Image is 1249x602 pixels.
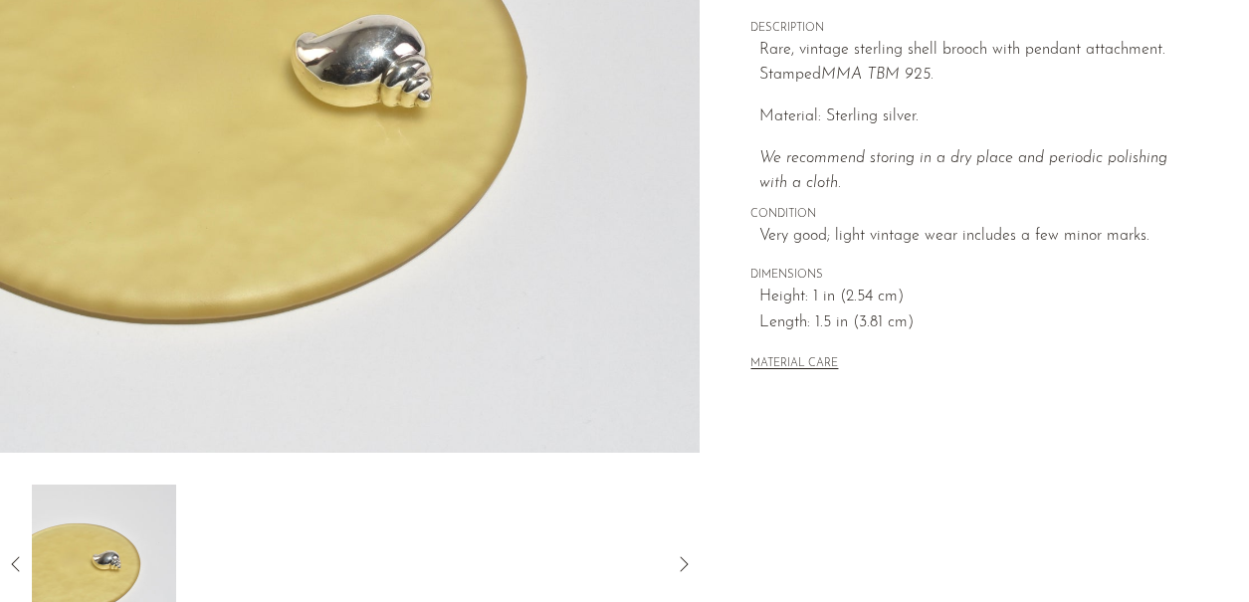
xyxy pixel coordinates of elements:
span: CONDITION [750,206,1198,224]
span: DIMENSIONS [750,267,1198,285]
span: Very good; light vintage wear includes a few minor marks. [759,224,1198,250]
i: We recommend storing in a dry place and periodic polishing with a cloth. [759,150,1167,192]
em: MMA TBM 925. [821,67,934,83]
span: DESCRIPTION [750,20,1198,38]
p: Rare, vintage sterling shell brooch with pendant attachment. Stamped [759,38,1198,89]
button: MATERIAL CARE [750,357,838,372]
span: Length: 1.5 in (3.81 cm) [759,310,1198,336]
p: Material: Sterling silver. [759,104,1198,130]
span: Height: 1 in (2.54 cm) [759,285,1198,310]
